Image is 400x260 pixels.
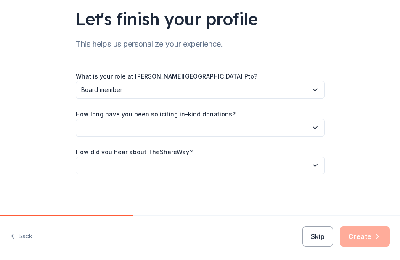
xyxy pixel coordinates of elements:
div: This helps us personalize your experience. [76,37,325,51]
span: Board member [81,85,307,95]
label: How did you hear about TheShareWay? [76,148,193,156]
button: Board member [76,81,325,99]
div: Let's finish your profile [76,7,325,31]
label: How long have you been soliciting in-kind donations? [76,110,236,118]
label: What is your role at [PERSON_NAME][GEOGRAPHIC_DATA] Pto? [76,72,257,81]
button: Back [10,228,32,245]
button: Skip [302,226,333,247]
